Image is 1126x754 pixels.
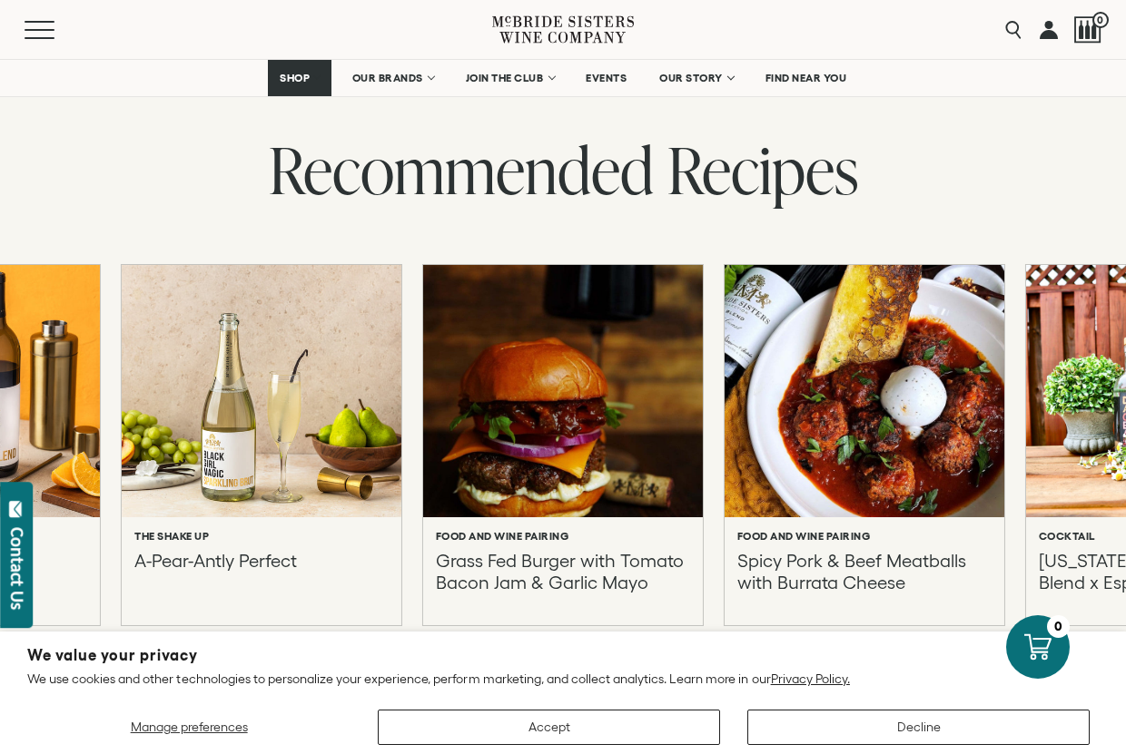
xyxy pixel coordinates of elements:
[122,265,401,625] a: A-Pear-Antly Perfect The Shake Up A-Pear-Antly Perfect
[754,60,859,96] a: FIND NEAR YOU
[1092,12,1109,28] span: 0
[667,125,858,213] span: Recipes
[27,710,351,745] button: Manage preferences
[586,72,627,84] span: EVENTS
[378,710,720,745] button: Accept
[1047,615,1070,638] div: 0
[765,72,847,84] span: FIND NEAR YOU
[423,265,703,625] a: Grass Fed Burger with Tomato Bacon Jam & Garlic Mayo Food and Wine Pairing Grass Fed Burger with ...
[771,671,850,686] a: Privacy Policy.
[269,125,654,213] span: Recommended
[25,21,90,39] button: Mobile Menu Trigger
[131,720,248,734] span: Manage preferences
[268,60,331,96] a: SHOP
[436,530,569,543] h6: Food and Wine Pairing
[659,72,723,84] span: OUR STORY
[737,530,871,543] h6: Food and Wine Pairing
[1039,530,1096,543] h6: Cocktail
[134,530,209,543] h6: The Shake Up
[27,671,1099,687] p: We use cookies and other technologies to personalize your experience, perform marketing, and coll...
[134,550,297,593] p: A-Pear-Antly Perfect
[647,60,745,96] a: OUR STORY
[725,265,1004,625] a: Spicy Pork & Beef Meatballs with Burrata Cheese Food and Wine Pairing Spicy Pork & Beef Meatballs...
[466,72,544,84] span: JOIN THE CLUB
[436,550,690,593] p: Grass Fed Burger with Tomato Bacon Jam & Garlic Mayo
[352,72,423,84] span: OUR BRANDS
[737,550,992,593] p: Spicy Pork & Beef Meatballs with Burrata Cheese
[341,60,445,96] a: OUR BRANDS
[747,710,1090,745] button: Decline
[454,60,566,96] a: JOIN THE CLUB
[574,60,638,96] a: EVENTS
[280,72,311,84] span: SHOP
[8,527,26,610] div: Contact Us
[27,648,1099,663] h2: We value your privacy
